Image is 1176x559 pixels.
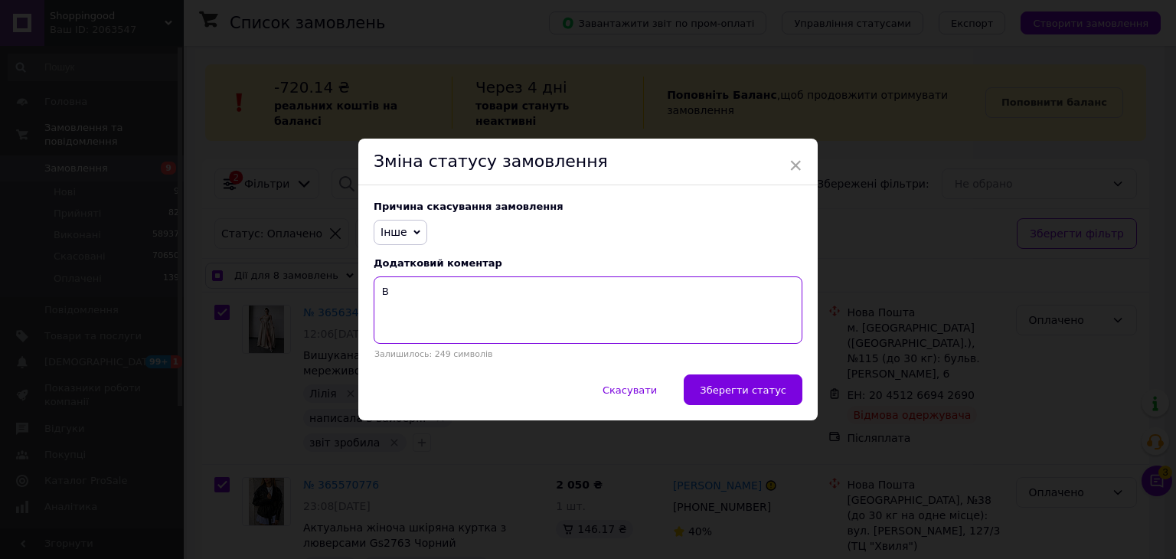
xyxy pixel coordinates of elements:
span: × [789,152,802,178]
button: Зберегти статус [684,374,802,405]
span: Зберегти статус [700,384,786,396]
div: Додатковий коментар [374,257,802,269]
div: Зміна статусу замовлення [358,139,818,185]
p: Залишилось: 249 символів [374,349,802,359]
span: Інше [381,226,407,238]
textarea: В [374,276,802,344]
span: Скасувати [603,384,657,396]
div: Причина скасування замовлення [374,201,802,212]
button: Скасувати [586,374,673,405]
